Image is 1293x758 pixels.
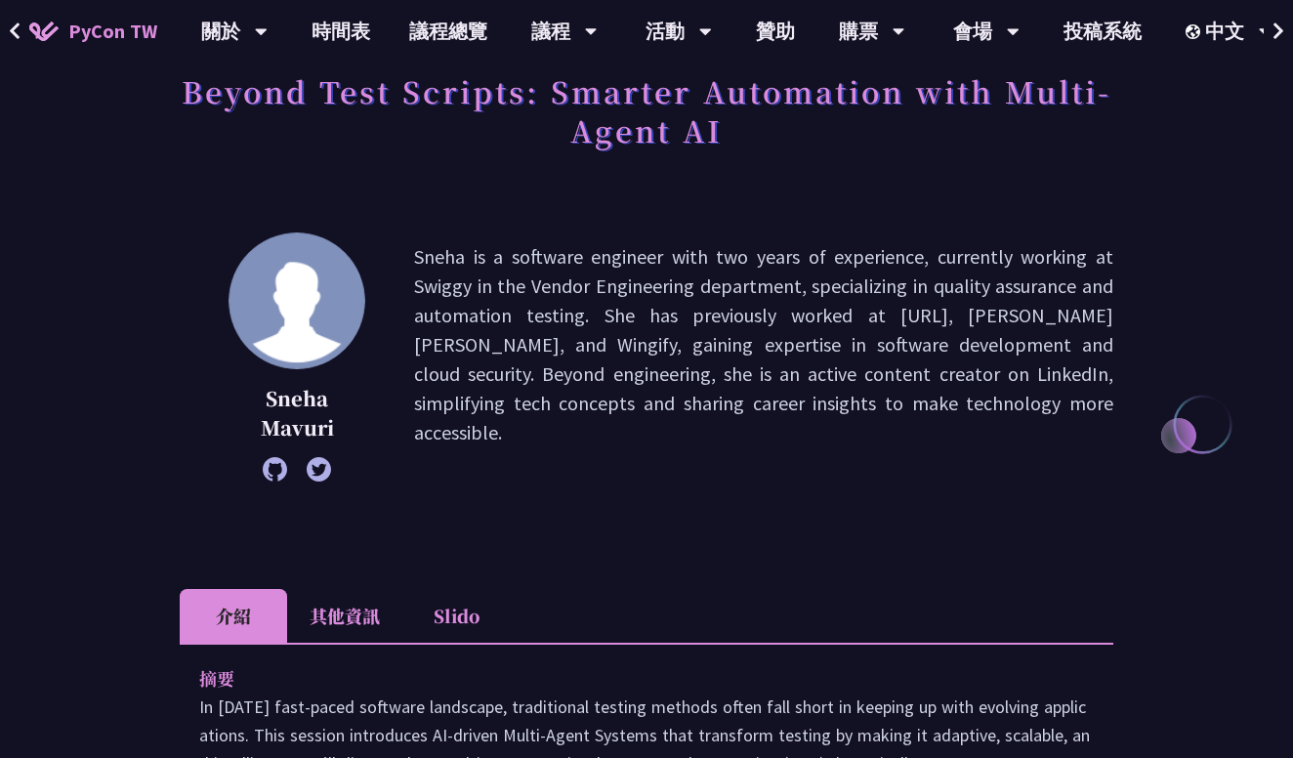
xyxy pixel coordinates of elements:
[229,232,365,369] img: Sneha Mavuri
[199,664,1055,693] p: 摘要
[68,17,157,46] span: PyCon TW
[10,7,177,56] a: PyCon TW
[287,589,402,643] li: 其他資訊
[229,384,365,442] p: Sneha Mavuri
[180,589,287,643] li: 介紹
[414,242,1113,472] p: Sneha is a software engineer with two years of experience, currently working at Swiggy in the Ven...
[180,62,1113,159] h1: Beyond Test Scripts: Smarter Automation with Multi-Agent AI
[1186,24,1205,39] img: Locale Icon
[29,21,59,41] img: Home icon of PyCon TW 2025
[402,589,510,643] li: Slido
